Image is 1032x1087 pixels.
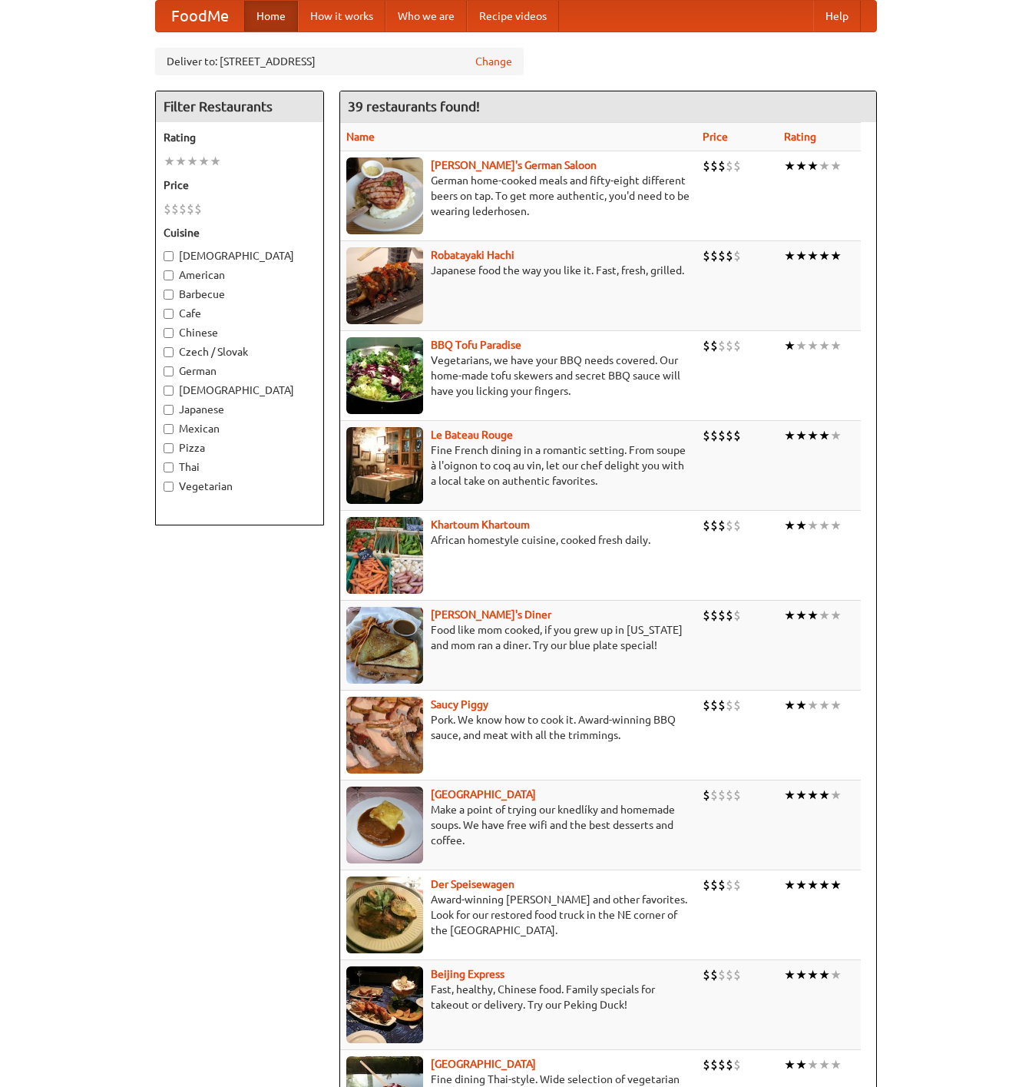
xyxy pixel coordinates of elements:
input: Japanese [164,405,174,415]
a: Le Bateau Rouge [431,429,513,441]
li: $ [703,966,710,983]
li: ★ [830,517,842,534]
label: Mexican [164,421,316,436]
li: ★ [830,966,842,983]
label: Thai [164,459,316,475]
li: ★ [784,157,795,174]
li: $ [718,966,726,983]
b: [PERSON_NAME]'s Diner [431,608,551,621]
li: ★ [830,787,842,804]
li: $ [718,157,726,174]
li: $ [710,247,718,264]
li: $ [710,517,718,534]
li: ★ [830,607,842,624]
li: $ [733,697,741,714]
a: Recipe videos [467,1,559,31]
li: ★ [830,1056,842,1073]
label: [DEMOGRAPHIC_DATA] [164,383,316,398]
li: $ [733,247,741,264]
a: How it works [298,1,385,31]
p: Food like mom cooked, if you grew up in [US_STATE] and mom ran a diner. Try our blue plate special! [346,622,690,653]
li: $ [703,157,710,174]
li: $ [718,607,726,624]
li: ★ [819,157,830,174]
label: Barbecue [164,287,316,302]
li: ★ [795,517,807,534]
label: Vegetarian [164,479,316,494]
p: Vegetarians, we have your BBQ needs covered. Our home-made tofu skewers and secret BBQ sauce will... [346,353,690,399]
li: ★ [807,427,819,444]
li: $ [703,697,710,714]
li: ★ [784,877,795,893]
li: $ [710,697,718,714]
li: $ [733,517,741,534]
li: ★ [795,697,807,714]
li: $ [718,517,726,534]
li: $ [194,200,202,217]
a: Change [475,54,512,69]
li: $ [718,787,726,804]
li: $ [733,787,741,804]
li: $ [164,200,171,217]
h5: Cuisine [164,225,316,240]
p: Pork. We know how to cook it. Award-winning BBQ sauce, and meat with all the trimmings. [346,712,690,743]
li: ★ [795,427,807,444]
li: ★ [795,787,807,804]
input: German [164,366,174,376]
img: saucy.jpg [346,697,423,774]
img: esthers.jpg [346,157,423,234]
li: $ [710,1056,718,1073]
li: ★ [198,153,210,170]
li: $ [710,787,718,804]
li: $ [726,787,733,804]
li: ★ [819,966,830,983]
li: $ [726,517,733,534]
p: Award-winning [PERSON_NAME] and other favorites. Look for our restored food truck in the NE corne... [346,892,690,938]
a: Beijing Express [431,968,504,980]
li: $ [710,157,718,174]
img: beijing.jpg [346,966,423,1043]
label: Chinese [164,325,316,340]
li: $ [710,337,718,354]
li: $ [718,337,726,354]
img: robatayaki.jpg [346,247,423,324]
li: ★ [819,697,830,714]
li: $ [710,877,718,893]
input: Barbecue [164,290,174,300]
li: ★ [807,247,819,264]
li: ★ [784,427,795,444]
img: tofuparadise.jpg [346,337,423,414]
li: ★ [807,157,819,174]
p: Make a point of trying our knedlíky and homemade soups. We have free wifi and the best desserts a... [346,802,690,848]
li: $ [703,787,710,804]
a: Khartoum Khartoum [431,519,530,531]
a: BBQ Tofu Paradise [431,339,521,351]
label: German [164,363,316,379]
li: ★ [784,1056,795,1073]
ng-pluralize: 39 restaurants found! [348,99,480,114]
b: [GEOGRAPHIC_DATA] [431,1058,536,1070]
p: Japanese food the way you like it. Fast, fresh, grilled. [346,263,690,278]
li: ★ [819,1056,830,1073]
a: Der Speisewagen [431,878,514,890]
li: $ [703,247,710,264]
p: German home-cooked meals and fifty-eight different beers on tap. To get more authentic, you'd nee... [346,173,690,219]
label: Japanese [164,402,316,417]
li: ★ [807,1056,819,1073]
li: ★ [795,607,807,624]
li: $ [718,697,726,714]
b: Robatayaki Hachi [431,249,514,261]
li: $ [726,1056,733,1073]
li: $ [726,337,733,354]
li: $ [703,427,710,444]
li: $ [718,1056,726,1073]
p: African homestyle cuisine, cooked fresh daily. [346,532,690,548]
li: ★ [830,877,842,893]
li: ★ [784,517,795,534]
li: ★ [807,607,819,624]
li: ★ [807,966,819,983]
li: $ [726,157,733,174]
li: $ [733,337,741,354]
li: $ [710,966,718,983]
